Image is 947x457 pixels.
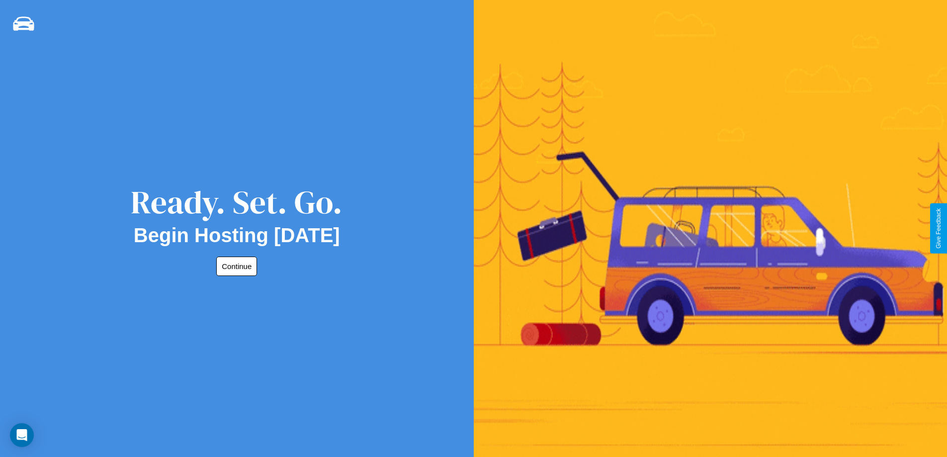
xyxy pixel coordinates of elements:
div: Give Feedback [935,208,942,249]
div: Open Intercom Messenger [10,423,34,447]
button: Continue [216,257,257,276]
h2: Begin Hosting [DATE] [134,224,340,247]
div: Ready. Set. Go. [131,180,343,224]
